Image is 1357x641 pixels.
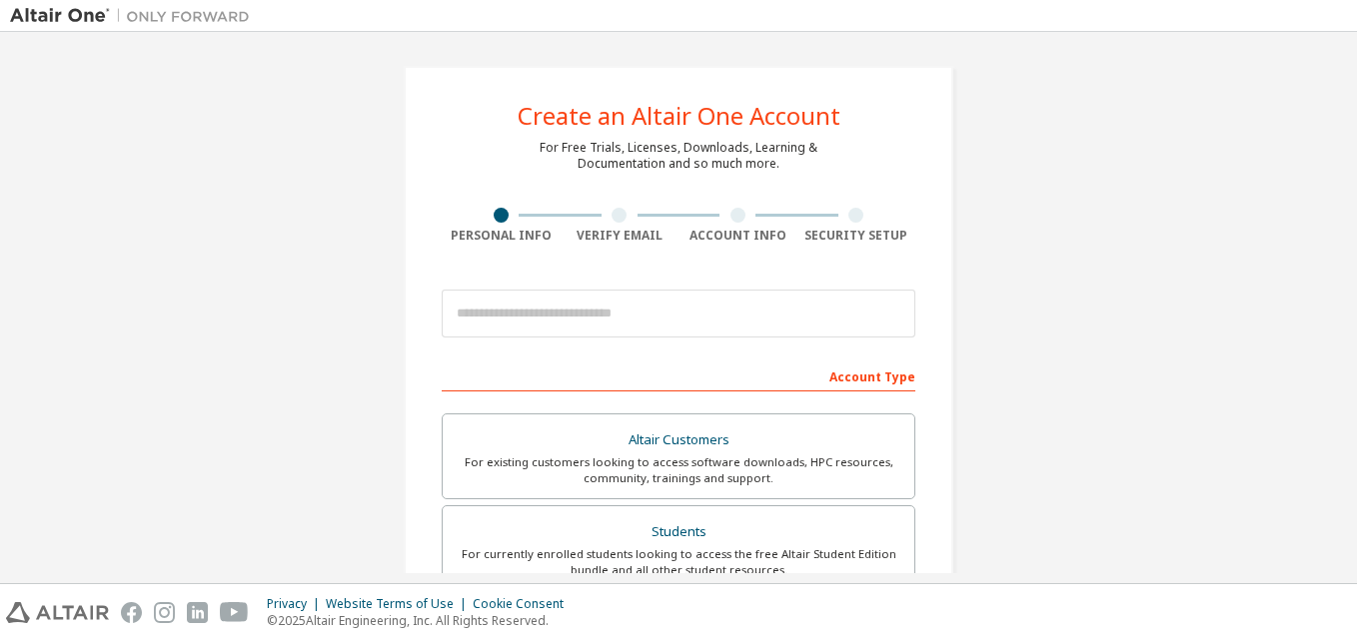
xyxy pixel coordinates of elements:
[518,104,840,128] div: Create an Altair One Account
[797,228,916,244] div: Security Setup
[187,602,208,623] img: linkedin.svg
[121,602,142,623] img: facebook.svg
[455,518,902,546] div: Students
[561,228,679,244] div: Verify Email
[154,602,175,623] img: instagram.svg
[267,596,326,612] div: Privacy
[540,140,817,172] div: For Free Trials, Licenses, Downloads, Learning & Documentation and so much more.
[442,228,561,244] div: Personal Info
[455,454,902,486] div: For existing customers looking to access software downloads, HPC resources, community, trainings ...
[326,596,473,612] div: Website Terms of Use
[267,612,576,629] p: © 2025 Altair Engineering, Inc. All Rights Reserved.
[10,6,260,26] img: Altair One
[442,359,915,391] div: Account Type
[455,426,902,454] div: Altair Customers
[455,546,902,578] div: For currently enrolled students looking to access the free Altair Student Edition bundle and all ...
[473,596,576,612] div: Cookie Consent
[220,602,249,623] img: youtube.svg
[678,228,797,244] div: Account Info
[6,602,109,623] img: altair_logo.svg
